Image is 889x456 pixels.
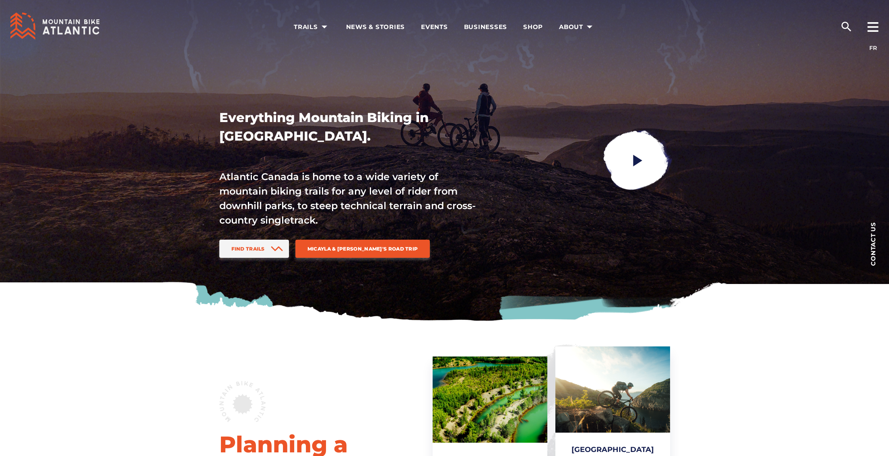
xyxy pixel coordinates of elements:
ion-icon: play [630,153,645,168]
span: Businesses [464,23,507,31]
span: Find Trails [231,246,265,252]
img: MTB Atlantic badge [219,381,266,422]
span: Micayla & [PERSON_NAME]'s Road Trip [307,246,418,252]
a: Find Trails [219,240,289,258]
span: Contact us [870,222,876,266]
span: Trails [294,23,330,31]
ion-icon: search [840,20,853,33]
a: Micayla & [PERSON_NAME]'s Road Trip [295,240,430,258]
ion-icon: arrow dropdown [584,21,595,33]
ion-icon: arrow dropdown [319,21,330,33]
span: Events [421,23,448,31]
a: FR [869,44,877,52]
span: News & Stories [346,23,405,31]
p: Atlantic Canada is home to a wide variety of mountain biking trails for any level of rider from d... [219,170,477,228]
a: Contact us [857,209,889,278]
span: Shop [523,23,543,31]
h1: Everything Mountain Biking in [GEOGRAPHIC_DATA]. [219,108,477,145]
span: About [559,23,595,31]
